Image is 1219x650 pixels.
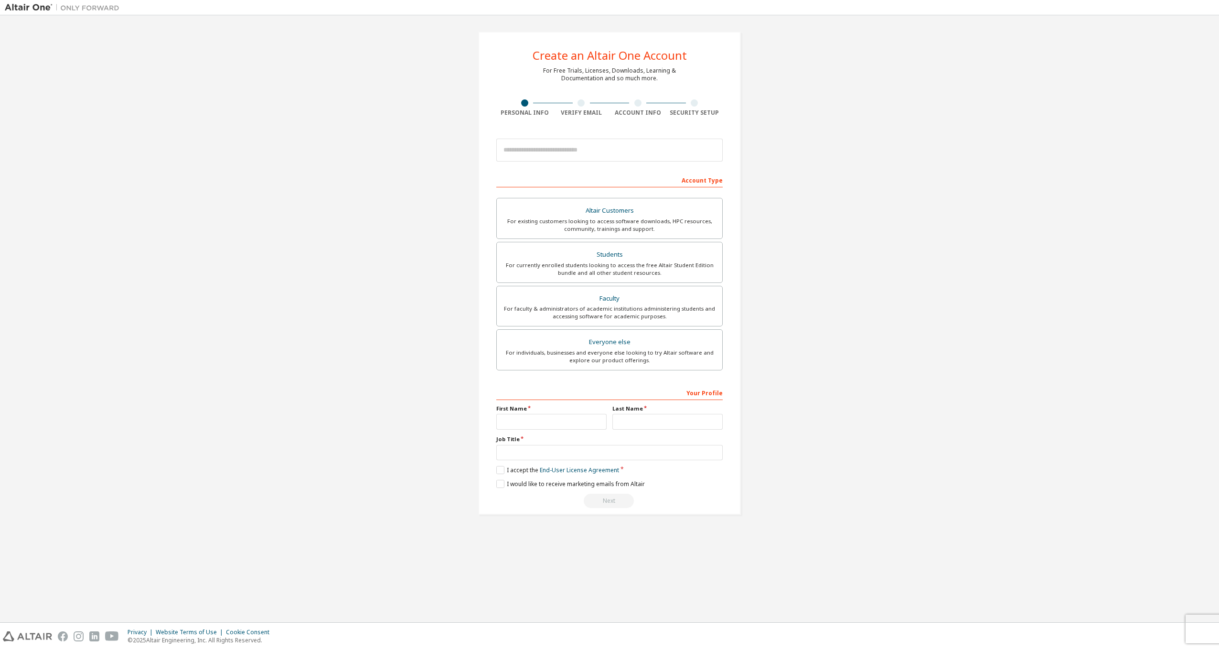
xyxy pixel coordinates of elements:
div: For faculty & administrators of academic institutions administering students and accessing softwa... [503,305,716,320]
div: Your Profile [496,385,723,400]
p: © 2025 Altair Engineering, Inc. All Rights Reserved. [128,636,275,644]
div: Everyone else [503,336,716,349]
label: Last Name [612,405,723,412]
img: facebook.svg [58,631,68,641]
div: For currently enrolled students looking to access the free Altair Student Edition bundle and all ... [503,261,716,277]
div: For existing customers looking to access software downloads, HPC resources, community, trainings ... [503,217,716,233]
div: Account Type [496,172,723,187]
div: Students [503,248,716,261]
label: Job Title [496,435,723,443]
div: Privacy [128,628,156,636]
label: I would like to receive marketing emails from Altair [496,480,645,488]
div: For Free Trials, Licenses, Downloads, Learning & Documentation and so much more. [543,67,676,82]
img: linkedin.svg [89,631,99,641]
img: instagram.svg [74,631,84,641]
div: Faculty [503,292,716,305]
img: youtube.svg [105,631,119,641]
a: End-User License Agreement [540,466,619,474]
div: Cookie Consent [226,628,275,636]
div: Account Info [609,109,666,117]
img: Altair One [5,3,124,12]
div: Security Setup [666,109,723,117]
div: Read and acccept EULA to continue [496,494,723,508]
div: For individuals, businesses and everyone else looking to try Altair software and explore our prod... [503,349,716,364]
div: Create an Altair One Account [533,50,687,61]
label: I accept the [496,466,619,474]
label: First Name [496,405,607,412]
img: altair_logo.svg [3,631,52,641]
div: Altair Customers [503,204,716,217]
div: Personal Info [496,109,553,117]
div: Website Terms of Use [156,628,226,636]
div: Verify Email [553,109,610,117]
